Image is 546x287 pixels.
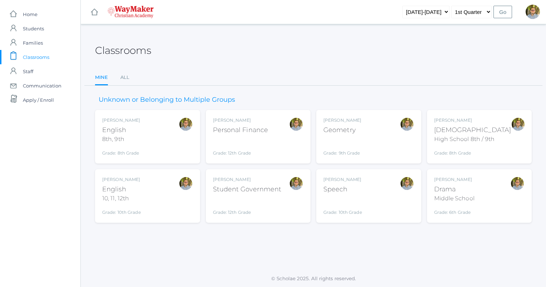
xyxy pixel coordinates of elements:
[400,176,414,191] div: Kylen Braileanu
[120,70,129,85] a: All
[434,176,475,183] div: [PERSON_NAME]
[95,70,108,86] a: Mine
[434,206,475,216] div: Grade: 6th Grade
[213,138,268,156] div: Grade: 12th Grade
[108,6,154,18] img: 4_waymaker-logo-stack-white.png
[213,125,268,135] div: Personal Finance
[511,117,525,131] div: Kylen Braileanu
[102,125,140,135] div: English
[179,176,193,191] div: Kylen Braileanu
[179,117,193,131] div: Kylen Braileanu
[434,125,511,135] div: [DEMOGRAPHIC_DATA]
[510,176,525,191] div: Kylen Braileanu
[23,79,61,93] span: Communication
[81,275,546,282] p: © Scholae 2025. All rights reserved.
[95,96,239,104] h3: Unknown or Belonging to Multiple Groups
[102,194,141,203] div: 10, 11, 12th
[323,138,361,156] div: Grade: 9th Grade
[323,117,361,124] div: [PERSON_NAME]
[102,185,141,194] div: English
[493,6,512,18] input: Go
[102,206,141,216] div: Grade: 10th Grade
[23,21,44,36] span: Students
[23,7,38,21] span: Home
[102,117,140,124] div: [PERSON_NAME]
[213,185,282,194] div: Student Government
[213,197,282,216] div: Grade: 12th Grade
[323,185,362,194] div: Speech
[400,117,414,131] div: Kylen Braileanu
[289,176,303,191] div: Kylen Braileanu
[23,93,54,107] span: Apply / Enroll
[526,5,540,19] div: Kylen Braileanu
[23,36,43,50] span: Families
[213,176,282,183] div: [PERSON_NAME]
[102,135,140,143] div: 8th, 9th
[102,146,140,156] div: Grade: 8th Grade
[434,194,475,203] div: Middle School
[213,117,268,124] div: [PERSON_NAME]
[434,135,511,143] div: High School 8th / 9th
[23,50,49,64] span: Classrooms
[95,45,151,56] h2: Classrooms
[23,64,33,79] span: Staff
[323,125,361,135] div: Geometry
[102,176,141,183] div: [PERSON_NAME]
[434,117,511,124] div: [PERSON_NAME]
[289,117,303,131] div: Kylen Braileanu
[323,176,362,183] div: [PERSON_NAME]
[323,197,362,216] div: Grade: 10th Grade
[434,185,475,194] div: Drama
[434,146,511,156] div: Grade: 8th Grade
